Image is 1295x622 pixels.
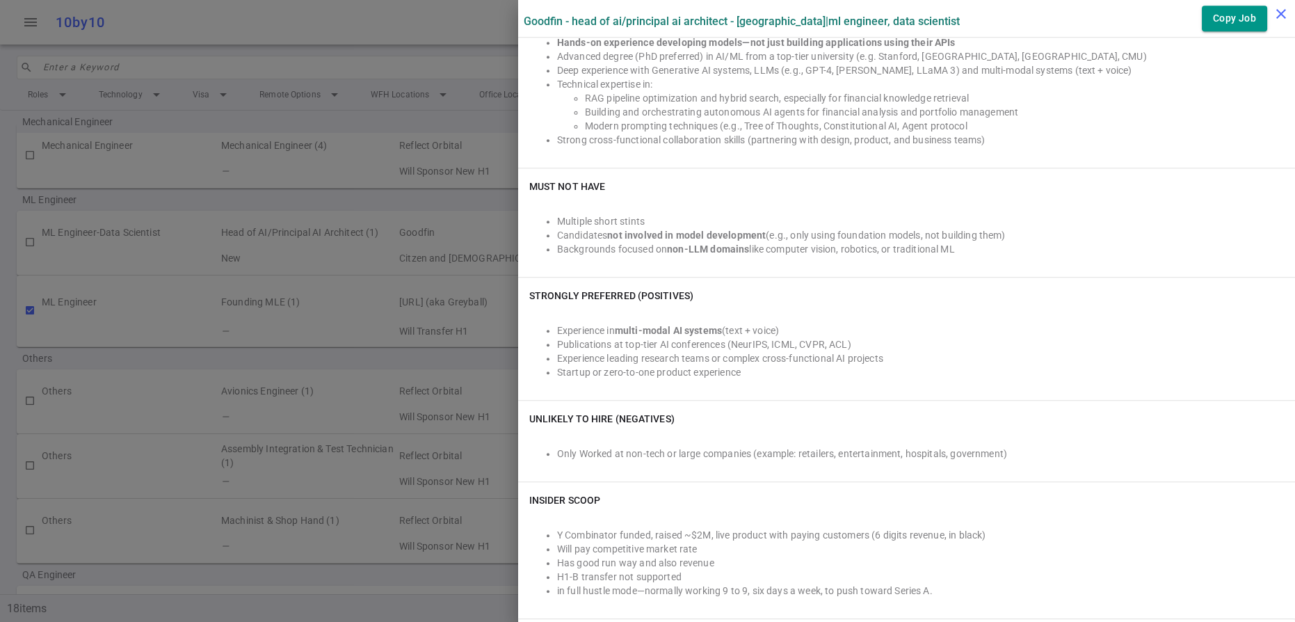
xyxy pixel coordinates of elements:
li: Candidates (e.g., only using foundation models, not building them) [557,228,1284,242]
label: Goodfin - Head of AI/Principal AI Architect - [GEOGRAPHIC_DATA] | ML Engineer, Data Scientist [524,15,960,28]
li: Strong cross-functional collaboration skills (partnering with design, product, and business teams) [557,133,1284,147]
li: Advanced degree (PhD preferred) in AI/ML from a top-tier university (e.g. Stanford, [GEOGRAPHIC_D... [557,49,1284,63]
li: Only Worked at non-tech or large companies (example: retailers, entertainment, hospitals, governm... [557,447,1284,461]
li: Startup or zero-to-one product experience [557,365,1284,379]
button: Copy Job [1202,6,1267,31]
li: Will pay competitive market rate [557,542,1284,556]
li: Modern prompting techniques (e.g., Tree of Thoughts, Constitutional AI, Agent protocol [585,119,1284,133]
li: Y Combinator funded, raised ~$2M, live product with paying customers (6 digits revenue, in black) [557,528,1284,542]
li: Deep experience with Generative AI systems, LLMs (e.g., GPT-4, [PERSON_NAME], LLaMA 3) and multi-... [557,63,1284,77]
li: Multiple short stints [557,214,1284,228]
li: in full hustle mode—normally working 9 to 9, six days a week, to push toward Series A. [557,584,1284,598]
li: Has good run way and also revenue [557,556,1284,570]
li: Backgrounds focused on like computer vision, robotics, or traditional ML [557,242,1284,256]
li: Experience leading research teams or complex cross-functional AI projects [557,351,1284,365]
li: Building and orchestrating autonomous AI agents for financial analysis and portfolio management [585,105,1284,119]
li: RAG pipeline optimization and hybrid search, especially for financial knowledge retrieval [585,91,1284,105]
strong: Hands-on experience developing models—not just building applications using their APIs [557,37,956,48]
h6: Strongly Preferred (Positives) [529,289,693,303]
li: Experience in (text + voice) [557,324,1284,337]
li: Publications at top-tier AI conferences (NeurIPS, ICML, CVPR, ACL) [557,337,1284,351]
li: Technical expertise in: [557,77,1284,91]
strong: non-LLM domains [667,244,749,255]
li: H1-B transfer not supported [557,570,1284,584]
strong: multi-modal AI systems [615,325,722,336]
i: close [1273,6,1289,22]
h6: INSIDER SCOOP [529,493,600,507]
strong: not involved in model development [607,230,766,241]
h6: Unlikely to Hire (Negatives) [529,412,675,426]
h6: Must NOT Have [529,180,605,193]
